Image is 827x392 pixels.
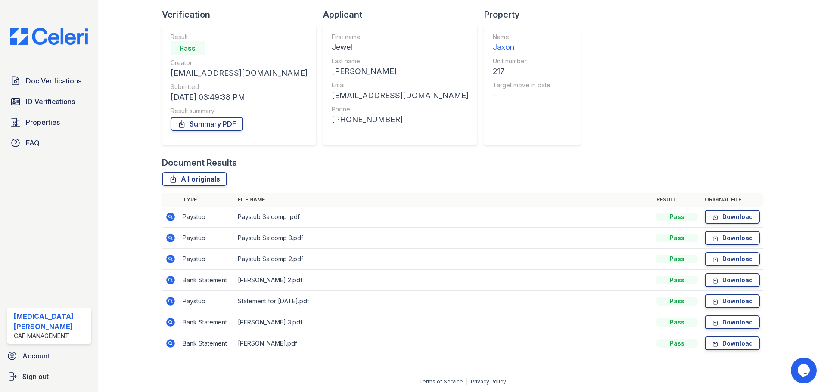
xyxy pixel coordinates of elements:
[493,33,550,53] a: Name Jaxon
[179,193,234,207] th: Type
[705,231,760,245] a: Download
[26,96,75,107] span: ID Verifications
[14,311,88,332] div: [MEDICAL_DATA][PERSON_NAME]
[332,33,469,41] div: First name
[179,333,234,354] td: Bank Statement
[656,297,698,306] div: Pass
[179,312,234,333] td: Bank Statement
[332,114,469,126] div: [PHONE_NUMBER]
[656,213,698,221] div: Pass
[332,57,469,65] div: Last name
[791,358,818,383] iframe: chat widget
[171,83,308,91] div: Submitted
[14,332,88,340] div: CAF Management
[179,291,234,312] td: Paystub
[323,9,484,21] div: Applicant
[705,252,760,266] a: Download
[484,9,588,21] div: Property
[162,172,227,186] a: All originals
[234,228,653,249] td: Paystub Salcomp 3.pdf
[656,255,698,263] div: Pass
[419,378,463,385] a: Terms of Service
[171,41,205,55] div: Pass
[701,193,763,207] th: Original file
[171,59,308,67] div: Creator
[171,107,308,115] div: Result summary
[234,193,653,207] th: File name
[705,294,760,308] a: Download
[332,81,469,90] div: Email
[7,134,91,151] a: FAQ
[653,193,701,207] th: Result
[26,138,40,148] span: FAQ
[656,276,698,284] div: Pass
[171,117,243,131] a: Summary PDF
[3,368,95,385] a: Sign out
[234,312,653,333] td: [PERSON_NAME] 3.pdf
[656,234,698,242] div: Pass
[493,90,550,102] div: -
[234,333,653,354] td: [PERSON_NAME].pdf
[493,33,550,41] div: Name
[22,351,50,361] span: Account
[26,76,81,86] span: Doc Verifications
[234,249,653,270] td: Paystub Salcomp 2.pdf
[179,207,234,228] td: Paystub
[656,318,698,327] div: Pass
[162,9,323,21] div: Verification
[22,371,49,382] span: Sign out
[179,249,234,270] td: Paystub
[179,270,234,291] td: Bank Statement
[332,90,469,102] div: [EMAIL_ADDRESS][DOMAIN_NAME]
[171,91,308,103] div: [DATE] 03:49:38 PM
[7,93,91,110] a: ID Verifications
[332,105,469,114] div: Phone
[162,157,237,169] div: Document Results
[3,347,95,364] a: Account
[7,114,91,131] a: Properties
[234,291,653,312] td: Statement for [DATE].pdf
[493,65,550,77] div: 217
[705,336,760,350] a: Download
[7,72,91,90] a: Doc Verifications
[493,41,550,53] div: Jaxon
[234,270,653,291] td: [PERSON_NAME] 2.pdf
[171,33,308,41] div: Result
[171,67,308,79] div: [EMAIL_ADDRESS][DOMAIN_NAME]
[26,117,60,127] span: Properties
[705,273,760,287] a: Download
[466,378,468,385] div: |
[3,28,95,45] img: CE_Logo_Blue-a8612792a0a2168367f1c8372b55b34899dd931a85d93a1a3d3e32e68fde9ad4.png
[471,378,506,385] a: Privacy Policy
[493,81,550,90] div: Target move in date
[332,65,469,77] div: [PERSON_NAME]
[705,315,760,329] a: Download
[234,207,653,228] td: Paystub Salcomp .pdf
[705,210,760,224] a: Download
[179,228,234,249] td: Paystub
[656,339,698,348] div: Pass
[493,57,550,65] div: Unit number
[332,41,469,53] div: Jewel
